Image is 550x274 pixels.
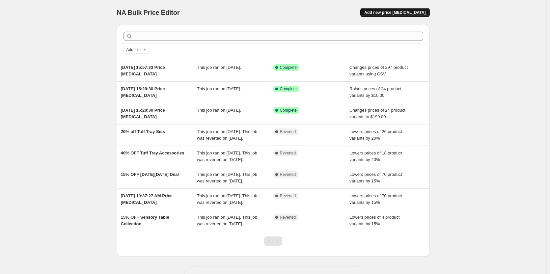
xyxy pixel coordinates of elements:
[197,172,257,183] span: This job ran on [DATE]. This job was reverted on [DATE].
[197,193,257,205] span: This job ran on [DATE]. This job was reverted on [DATE].
[280,172,296,177] span: Reverted
[121,193,173,205] span: [DATE] 10:37:27 AM Price [MEDICAL_DATA]
[121,172,179,177] span: 15% OFF [DATE][DATE] Deal
[264,236,282,246] nav: Pagination
[349,65,408,76] span: Changes prices of 297 product variants using CSV
[349,215,399,226] span: Lowers prices of 4 product variants by 15%
[197,86,241,91] span: This job ran on [DATE].
[349,86,401,98] span: Raises prices of 24 product variants by $10.00
[117,9,180,16] span: NA Bulk Price Editor
[197,129,257,141] span: This job ran on [DATE]. This job was reverted on [DATE].
[197,65,241,70] span: This job ran on [DATE].
[349,193,402,205] span: Lowers prices of 70 product variants by 15%
[121,86,165,98] span: [DATE] 15:20:30 Price [MEDICAL_DATA]
[197,151,257,162] span: This job ran on [DATE]. This job was reverted on [DATE].
[126,47,142,52] span: Add filter
[280,65,297,70] span: Complete
[349,172,402,183] span: Lowers prices of 70 product variants by 15%
[197,215,257,226] span: This job ran on [DATE]. This job was reverted on [DATE].
[121,108,165,119] span: [DATE] 15:20:30 Price [MEDICAL_DATA]
[121,65,165,76] span: [DATE] 15:57:33 Price [MEDICAL_DATA]
[280,129,296,134] span: Reverted
[121,129,165,134] span: 20% off Tuff Tray Sets
[280,108,297,113] span: Complete
[121,215,169,226] span: 15% OFF Sensory Table Collection
[360,8,429,17] button: Add new price [MEDICAL_DATA]
[124,46,150,54] button: Add filter
[349,108,405,119] span: Changes prices of 24 product variants to $199.00
[349,151,402,162] span: Lowers prices of 18 product variants by 40%
[280,151,296,156] span: Reverted
[121,151,184,155] span: 40% OFF Tuff Tray Accessories
[349,129,402,141] span: Lowers prices of 26 product variants by 20%
[197,108,241,113] span: This job ran on [DATE].
[364,10,426,15] span: Add new price [MEDICAL_DATA]
[280,86,297,92] span: Complete
[280,215,296,220] span: Reverted
[280,193,296,199] span: Reverted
